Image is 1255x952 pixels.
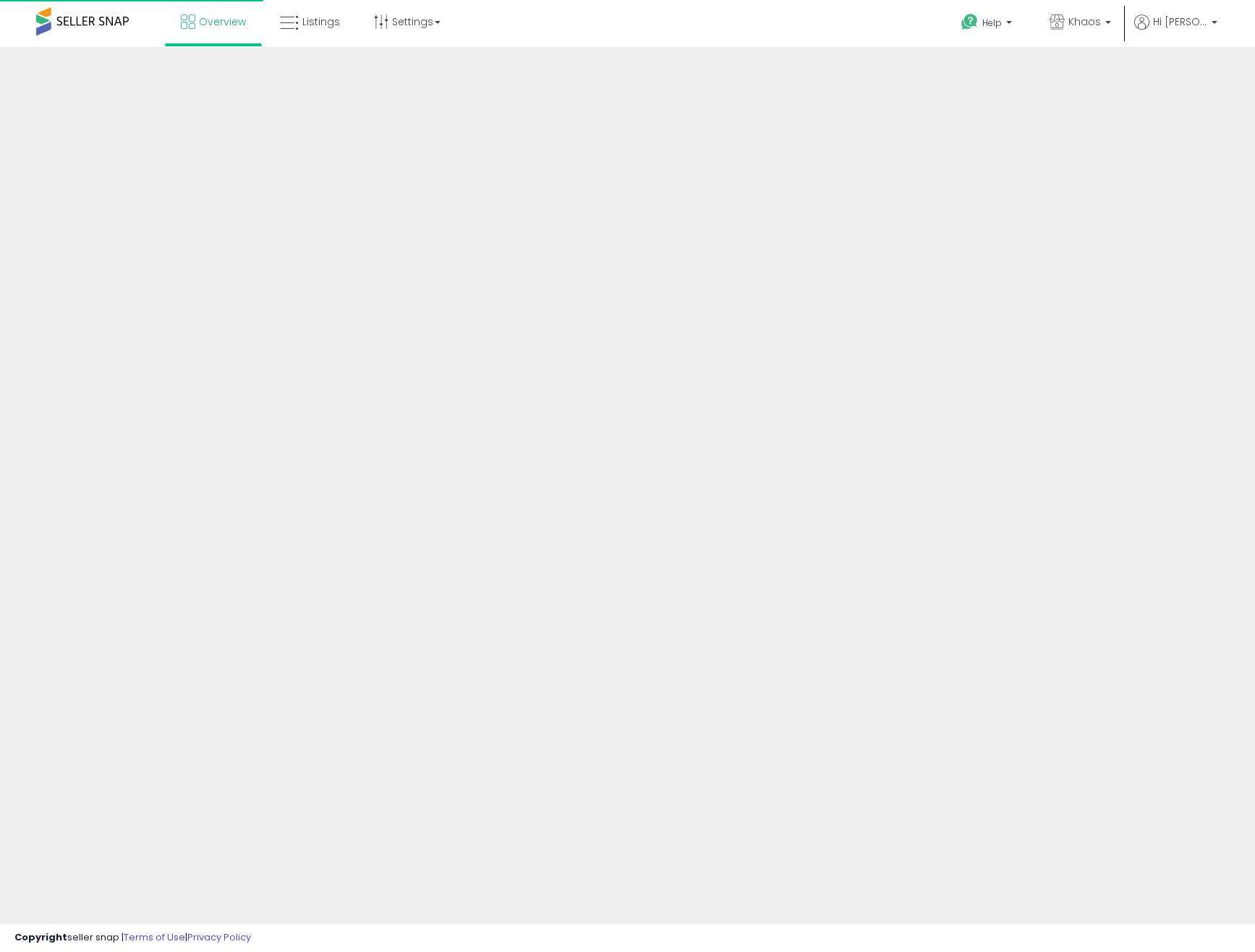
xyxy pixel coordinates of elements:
[1134,14,1217,47] a: Hi [PERSON_NAME]
[302,14,340,29] span: Listings
[982,17,1002,29] span: Help
[199,14,246,29] span: Overview
[950,2,1026,47] a: Help
[961,13,979,31] i: Get Help
[1068,14,1101,29] span: Khaos
[1153,14,1207,29] span: Hi [PERSON_NAME]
